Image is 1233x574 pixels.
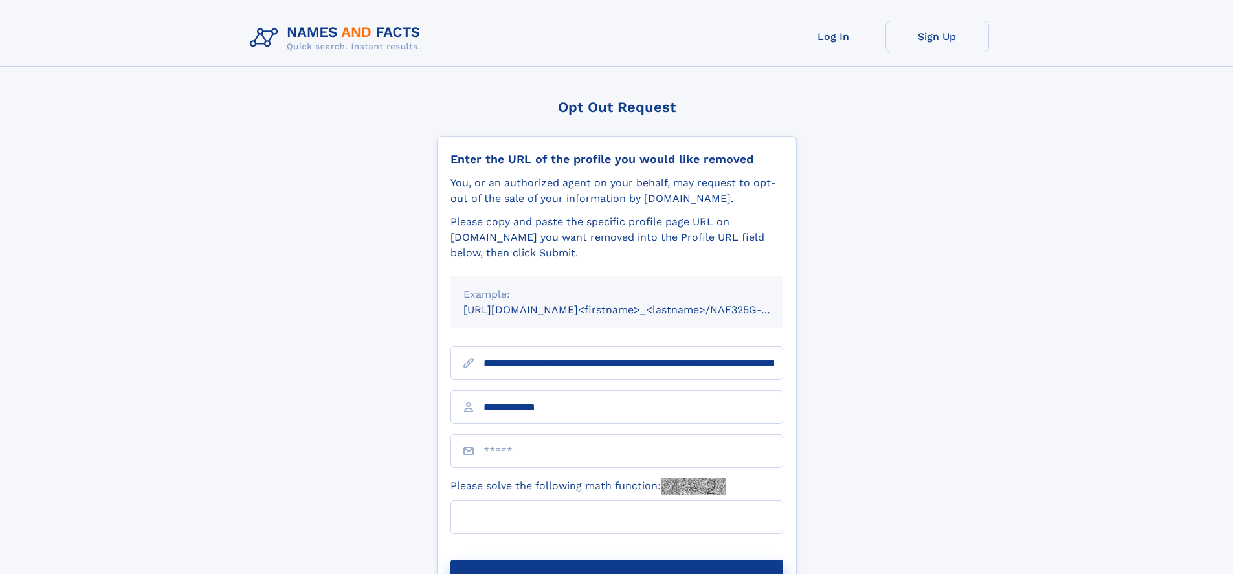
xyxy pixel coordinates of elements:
small: [URL][DOMAIN_NAME]<firstname>_<lastname>/NAF325G-xxxxxxxx [463,304,808,316]
div: Opt Out Request [437,99,797,115]
a: Sign Up [885,21,989,52]
div: Enter the URL of the profile you would like removed [450,152,783,166]
a: Log In [782,21,885,52]
img: Logo Names and Facts [245,21,431,56]
div: Please copy and paste the specific profile page URL on [DOMAIN_NAME] you want removed into the Pr... [450,214,783,261]
div: Example: [463,287,770,302]
div: You, or an authorized agent on your behalf, may request to opt-out of the sale of your informatio... [450,175,783,206]
label: Please solve the following math function: [450,478,726,495]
